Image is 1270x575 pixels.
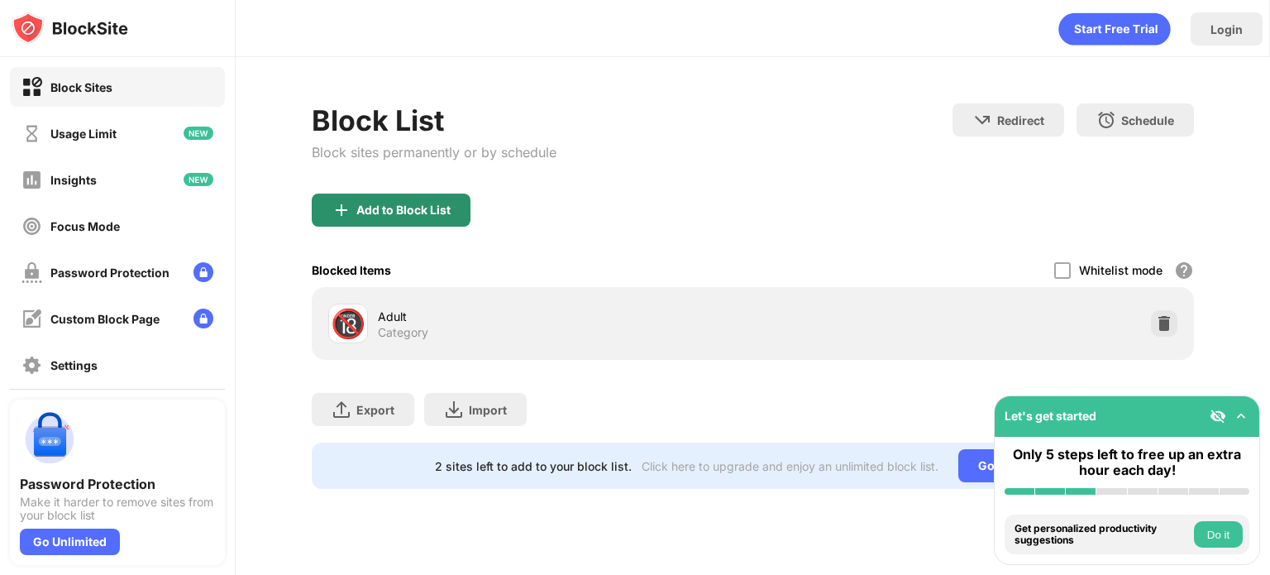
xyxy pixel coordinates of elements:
[469,403,507,417] div: Import
[20,496,215,522] div: Make it harder to remove sites from your block list
[12,12,128,45] img: logo-blocksite.svg
[21,170,42,190] img: insights-off.svg
[21,262,42,283] img: password-protection-off.svg
[1005,409,1096,423] div: Let's get started
[50,312,160,326] div: Custom Block Page
[184,173,213,186] img: new-icon.svg
[21,216,42,237] img: focus-off.svg
[193,309,213,328] img: lock-menu.svg
[50,127,117,141] div: Usage Limit
[50,358,98,372] div: Settings
[1005,447,1249,478] div: Only 5 steps left to free up an extra hour each day!
[1121,113,1174,127] div: Schedule
[50,219,120,233] div: Focus Mode
[50,80,112,94] div: Block Sites
[21,355,42,376] img: settings-off.svg
[20,476,215,492] div: Password Protection
[1058,12,1171,46] div: animation
[312,144,556,161] div: Block sites permanently or by schedule
[356,403,394,417] div: Export
[1233,408,1249,424] img: omni-setup-toggle.svg
[356,204,451,217] div: Add to Block List
[20,410,79,469] img: push-password-protection.svg
[1210,408,1226,424] img: eye-not-visible.svg
[642,459,938,473] div: Click here to upgrade and enjoy an unlimited block list.
[958,449,1072,482] div: Go Unlimited
[378,325,428,340] div: Category
[378,308,752,325] div: Adult
[331,307,365,341] div: 🔞
[1210,22,1243,36] div: Login
[50,266,169,280] div: Password Protection
[21,123,42,144] img: time-usage-off.svg
[21,77,42,98] img: block-on.svg
[312,263,391,277] div: Blocked Items
[312,103,556,137] div: Block List
[193,262,213,282] img: lock-menu.svg
[1194,521,1243,548] button: Do it
[20,529,120,555] div: Go Unlimited
[184,127,213,140] img: new-icon.svg
[997,113,1044,127] div: Redirect
[1079,263,1163,277] div: Whitelist mode
[1015,523,1190,547] div: Get personalized productivity suggestions
[21,309,42,329] img: customize-block-page-off.svg
[50,173,97,187] div: Insights
[435,459,632,473] div: 2 sites left to add to your block list.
